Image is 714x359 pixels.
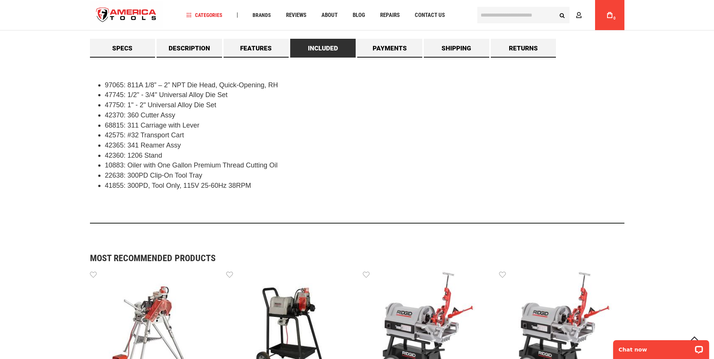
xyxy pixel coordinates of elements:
[321,12,338,18] span: About
[105,131,184,139] span: 42575: #32 Transport Cart
[105,101,216,109] span: 47750: 1" - 2" Universal Alloy Die Set
[357,39,423,58] a: Payments
[377,10,403,20] a: Repairs
[90,39,155,58] a: Specs
[186,12,222,18] span: Categories
[353,12,365,18] span: Blog
[249,10,274,20] a: Brands
[424,39,489,58] a: Shipping
[415,12,445,18] span: Contact Us
[90,1,163,29] a: store logo
[105,111,175,119] span: 42370: 360 Cutter Assy
[290,39,356,58] a: Included
[380,12,400,18] span: Repairs
[491,39,556,58] a: Returns
[555,8,569,22] button: Search
[224,39,289,58] a: Features
[614,16,616,20] span: 0
[253,12,271,18] span: Brands
[318,10,341,20] a: About
[105,141,181,149] span: 42365: 341 Reamer Assy
[105,91,228,99] span: 47745: 1/2" - 3/4" Universal Alloy Die Set
[105,172,202,179] span: 22638: 300PD Clip-On Tool Tray
[286,12,306,18] span: Reviews
[157,39,222,58] a: Description
[349,10,368,20] a: Blog
[105,122,199,129] span: 68815: 311 Carriage with Lever
[608,335,714,359] iframe: LiveChat chat widget
[105,161,278,169] span: 10883: Oiler with One Gallon Premium Thread Cutting Oil
[105,81,278,89] span: 97065: 811A 1/8” – 2” NPT Die Head, Quick-Opening, RH
[105,182,251,189] span: 41855: 300PD, Tool Only, 115V 25-60Hz 38RPM
[411,10,448,20] a: Contact Us
[283,10,310,20] a: Reviews
[183,10,226,20] a: Categories
[105,152,162,159] span: 42360: 1206 Stand
[90,1,163,29] img: America Tools
[90,254,598,263] strong: Most Recommended Products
